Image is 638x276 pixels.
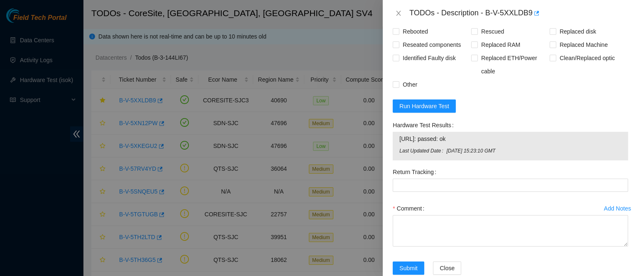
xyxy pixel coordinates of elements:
[433,261,461,275] button: Close
[399,51,459,65] span: Identified Faulty disk
[447,147,621,155] span: [DATE] 15:23:10 GMT
[399,264,418,273] span: Submit
[399,25,431,38] span: Rebooted
[556,25,599,38] span: Replaced disk
[393,261,424,275] button: Submit
[399,134,621,143] span: [URL]: passed: ok
[399,78,420,91] span: Other
[399,102,449,111] span: Run Hardware Test
[478,25,507,38] span: Rescued
[393,202,428,215] label: Comment
[399,38,464,51] span: Reseated components
[604,202,631,215] button: Add Notes
[393,215,628,247] textarea: Comment
[556,51,618,65] span: Clean/Replaced optic
[556,38,611,51] span: Replaced Machine
[440,264,455,273] span: Close
[478,51,550,78] span: Replaced ETH/Power cable
[399,147,446,155] span: Last Updated Date
[604,206,631,211] div: Add Notes
[393,10,404,17] button: Close
[393,179,628,192] input: Return Tracking
[393,99,456,113] button: Run Hardware Test
[393,119,457,132] label: Hardware Test Results
[409,7,628,20] div: TODOs - Description - B-V-5XXLDB9
[393,165,440,179] label: Return Tracking
[395,10,402,17] span: close
[478,38,523,51] span: Replaced RAM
